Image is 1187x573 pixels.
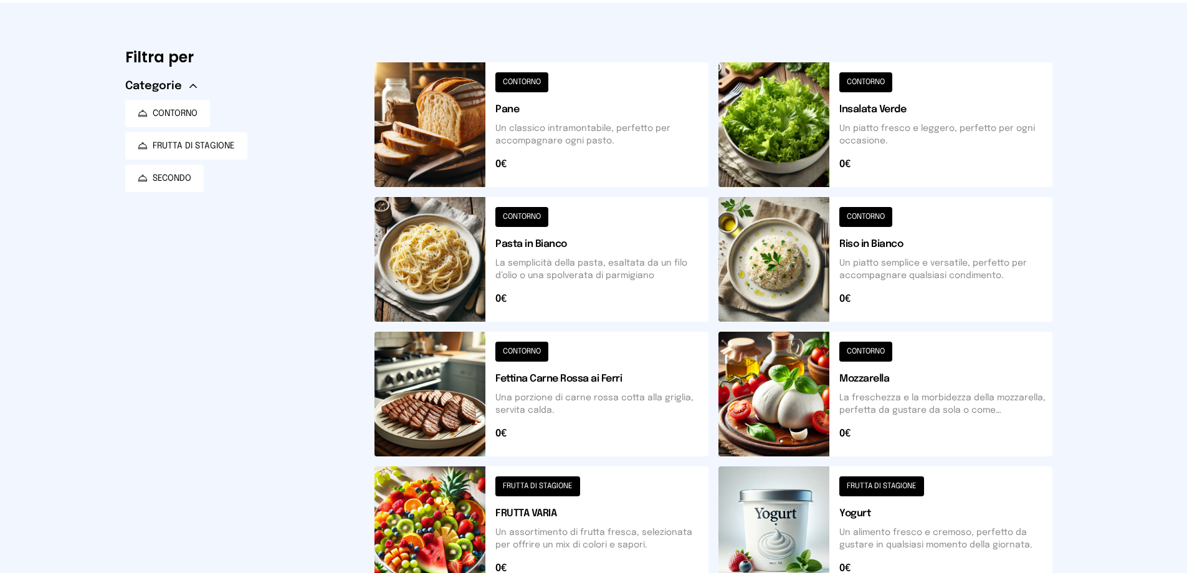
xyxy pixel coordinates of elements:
button: Categorie [125,77,197,95]
span: FRUTTA DI STAGIONE [153,140,235,152]
span: Categorie [125,77,182,95]
button: CONTORNO [125,100,210,127]
button: SECONDO [125,165,204,192]
h6: Filtra per [125,47,355,67]
button: FRUTTA DI STAGIONE [125,132,247,160]
span: SECONDO [153,172,191,185]
span: CONTORNO [153,107,198,120]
